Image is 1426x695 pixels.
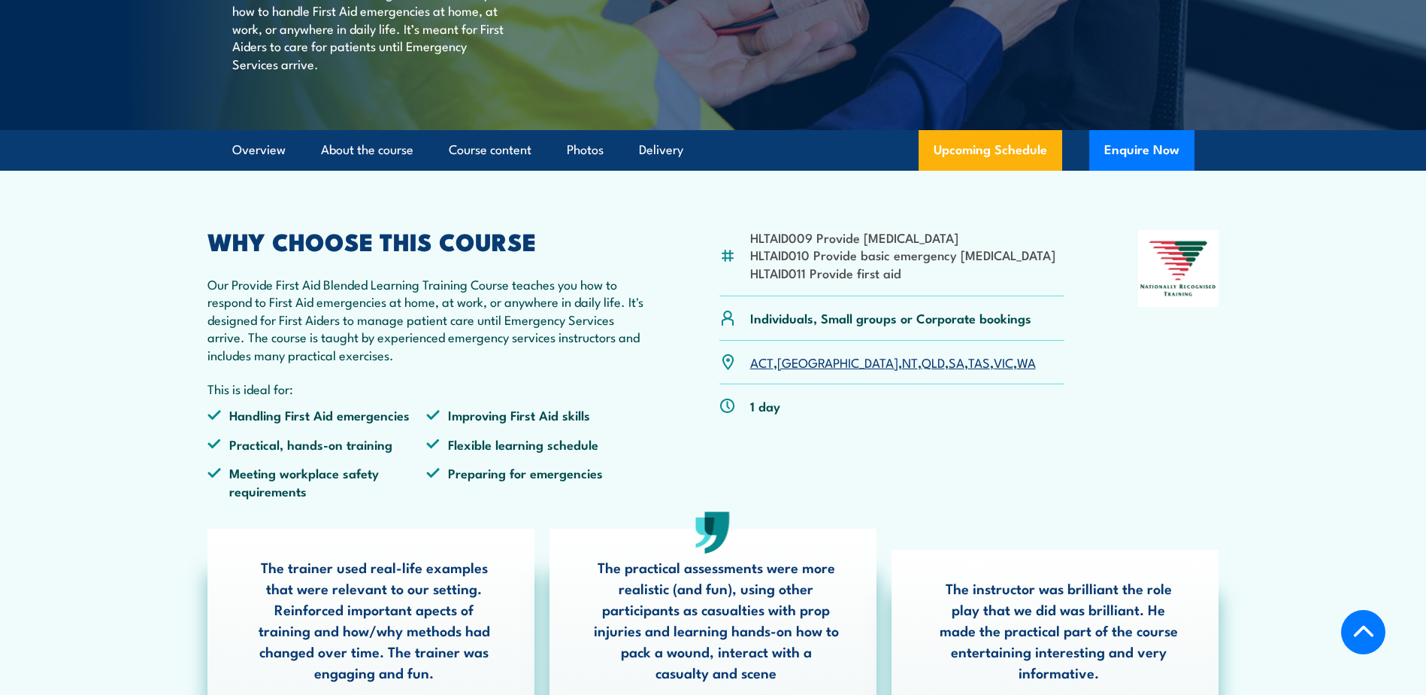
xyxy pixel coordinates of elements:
p: This is ideal for: [207,380,646,397]
p: The instructor was brilliant the role play that we did was brilliant. He made the practical part ... [936,578,1181,683]
a: About the course [321,130,413,170]
h2: WHY CHOOSE THIS COURSE [207,230,646,251]
a: Course content [449,130,531,170]
li: HLTAID009 Provide [MEDICAL_DATA] [750,229,1055,246]
a: SA [949,353,964,371]
a: QLD [922,353,945,371]
li: Practical, hands-on training [207,436,427,453]
li: Handling First Aid emergencies [207,406,427,423]
a: ACT [750,353,774,371]
li: Flexible learning schedule [426,436,646,453]
a: Photos [567,130,604,170]
p: The practical assessments were more realistic (and fun), using other participants as casualties w... [594,557,839,683]
p: Individuals, Small groups or Corporate bookings [750,309,1031,326]
a: NT [902,353,918,371]
a: WA [1017,353,1036,371]
p: , , , , , , , [750,354,1036,371]
p: Our Provide First Aid Blended Learning Training Course teaches you how to respond to First Aid em... [207,275,646,363]
a: TAS [968,353,990,371]
li: HLTAID010 Provide basic emergency [MEDICAL_DATA] [750,246,1055,263]
p: The trainer used real-life examples that were relevant to our setting. Reinforced important apect... [252,557,497,683]
a: [GEOGRAPHIC_DATA] [777,353,898,371]
img: Nationally Recognised Training logo. [1138,230,1219,307]
p: 1 day [750,397,780,414]
a: Upcoming Schedule [919,130,1062,171]
li: Preparing for emergencies [426,464,646,499]
a: Delivery [639,130,683,170]
a: Overview [232,130,286,170]
li: HLTAID011 Provide first aid [750,264,1055,281]
li: Improving First Aid skills [426,406,646,423]
button: Enquire Now [1089,130,1194,171]
li: Meeting workplace safety requirements [207,464,427,499]
a: VIC [994,353,1013,371]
